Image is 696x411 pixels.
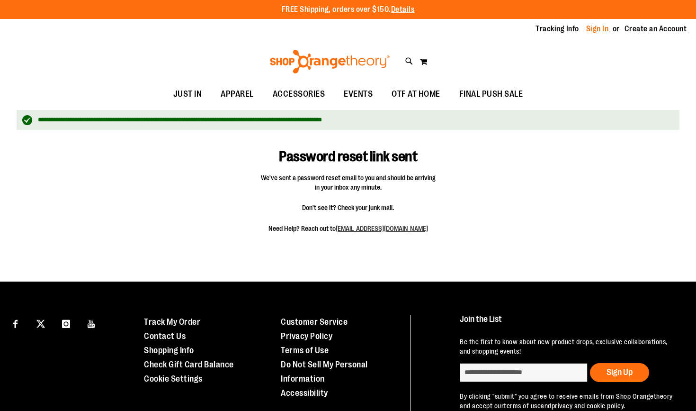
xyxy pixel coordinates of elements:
a: Tracking Info [535,24,579,34]
a: Contact Us [144,331,186,341]
a: EVENTS [334,83,382,105]
button: Sign Up [590,363,649,382]
h4: Join the List [460,315,678,332]
span: EVENTS [344,83,373,105]
a: Accessibility [281,388,328,398]
img: Shop Orangetheory [268,50,391,73]
a: APPAREL [211,83,263,105]
span: ACCESSORIES [273,83,325,105]
input: enter email [460,363,588,382]
span: FINAL PUSH SALE [459,83,523,105]
span: Sign Up [607,367,633,377]
a: OTF AT HOME [382,83,450,105]
h1: Password reset link sent [238,135,459,165]
a: Do Not Sell My Personal Information [281,360,368,384]
p: FREE Shipping, orders over $150. [282,4,415,15]
span: Don't see it? Check your junk mail. [260,203,436,212]
p: Be the first to know about new product drops, exclusive collaborations, and shopping events! [460,337,678,356]
span: OTF AT HOME [392,83,440,105]
p: By clicking "submit" you agree to receive emails from Shop Orangetheory and accept our and [460,392,678,411]
a: Cookie Settings [144,374,203,384]
a: Sign In [586,24,609,34]
a: FINAL PUSH SALE [450,83,533,105]
a: Privacy Policy [281,331,332,341]
img: Twitter [36,320,45,328]
a: terms of use [504,402,541,410]
a: [EMAIL_ADDRESS][DOMAIN_NAME] [336,225,428,232]
a: Check Gift Card Balance [144,360,234,369]
a: Shopping Info [144,346,194,355]
a: Visit our X page [33,315,49,331]
span: APPAREL [221,83,254,105]
a: Track My Order [144,317,200,327]
a: Create an Account [625,24,687,34]
a: Visit our Facebook page [7,315,24,331]
a: Visit our Instagram page [58,315,74,331]
a: privacy and cookie policy. [552,402,625,410]
a: Terms of Use [281,346,329,355]
span: We've sent a password reset email to you and should be arriving in your inbox any minute. [260,173,436,192]
a: Visit our Youtube page [83,315,100,331]
a: JUST IN [164,83,212,105]
span: JUST IN [173,83,202,105]
a: Customer Service [281,317,348,327]
a: ACCESSORIES [263,83,335,105]
span: Need Help? Reach out to [260,224,436,233]
a: Details [391,5,415,14]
